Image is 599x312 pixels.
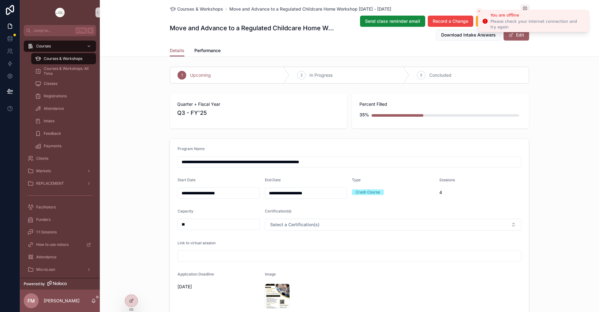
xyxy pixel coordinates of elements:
[24,25,96,36] button: Jump to...CtrlK
[309,72,333,78] span: In Progress
[194,47,221,54] span: Performance
[265,178,281,182] span: End Date
[44,144,61,149] span: Payments
[365,18,420,24] span: Send class reminder email
[178,209,193,213] span: Capacity
[190,72,211,78] span: Upcoming
[177,109,339,117] span: Q3 - FY'25
[436,29,501,41] button: Download Intake Answers
[490,12,584,18] div: You are offline
[178,284,260,290] span: [DATE]
[36,217,51,222] span: Funders
[178,241,216,245] span: Link to virtual session
[170,45,184,57] a: Details
[36,205,56,210] span: Facilitators
[31,78,96,89] a: Classes
[270,222,319,228] span: Select a Certification(s)
[24,153,96,164] a: Clients
[300,73,303,78] span: 2
[31,103,96,114] a: Attendance
[24,239,96,250] a: How to use noloco
[265,272,276,276] span: Image
[36,44,51,49] span: Courses
[44,298,80,304] p: [PERSON_NAME]
[24,281,45,286] span: Powered by
[36,230,57,235] span: 1:1 Sessions
[24,227,96,238] a: 1:1 Sessions
[229,6,391,12] a: Move and Advance to a Regulated Childcare Home Workshop [DATE] - [DATE]
[265,209,291,213] span: Certification(s)
[24,178,96,189] a: REPLACEMENT
[44,66,90,76] span: Courses & Workshops: All Time
[36,181,64,186] span: REPLACEMENT
[429,72,451,78] span: Concluded
[36,255,56,260] span: Attendance
[170,47,184,54] span: Details
[24,202,96,213] a: Facilitators
[20,36,100,278] div: scrollable content
[36,267,55,272] span: MicroLoan
[178,146,205,151] span: Program Name
[490,19,584,30] div: Please check your internet connection and try again
[194,45,221,57] a: Performance
[359,101,522,107] span: Percent Filled
[352,178,361,182] span: Type
[359,109,369,121] div: 35%
[31,140,96,152] a: Payments
[33,28,73,33] span: Jump to...
[439,189,522,196] span: 4
[24,165,96,177] a: Markets
[177,101,339,107] span: Quarter + Fiscal Year
[356,189,380,195] div: Crash Course
[24,41,96,52] a: Courses
[75,27,87,34] span: Ctrl
[24,214,96,225] a: Funders
[44,106,64,111] span: Attendance
[170,6,223,12] a: Courses & Workshops
[360,16,425,27] button: Send class reminder email
[27,297,35,305] span: FM
[55,7,65,17] img: App logo
[504,29,529,41] button: Edit
[439,178,455,182] span: Sessions
[441,32,496,38] span: Download Intake Answers
[88,28,93,33] span: K
[476,16,529,27] button: Remind About Intake
[178,272,214,276] span: Application Deadline
[31,53,96,64] a: Courses & Workshops
[476,8,482,14] button: Close toast
[44,131,61,136] span: Feedback
[36,168,51,173] span: Markets
[170,24,334,32] h1: Move and Advance to a Regulated Childcare Home Workshop [DATE] - [DATE]
[420,73,422,78] span: 3
[181,73,183,78] span: 1
[44,119,55,124] span: Intake
[44,81,57,86] span: Classes
[36,156,48,161] span: Clients
[20,278,100,290] a: Powered by
[178,178,196,182] span: Start Date
[265,219,522,231] button: Select Button
[31,66,96,77] a: Courses & Workshops: All Time
[44,94,67,99] span: Registrations
[44,56,82,61] span: Courses & Workshops
[31,115,96,127] a: Intake
[36,242,69,247] span: How to use noloco
[177,6,223,12] span: Courses & Workshops
[31,128,96,139] a: Feedback
[24,251,96,263] a: Attendance
[31,90,96,102] a: Registrations
[433,18,468,24] span: Record a Change
[428,16,473,27] button: Record a Change
[24,264,96,275] a: MicroLoan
